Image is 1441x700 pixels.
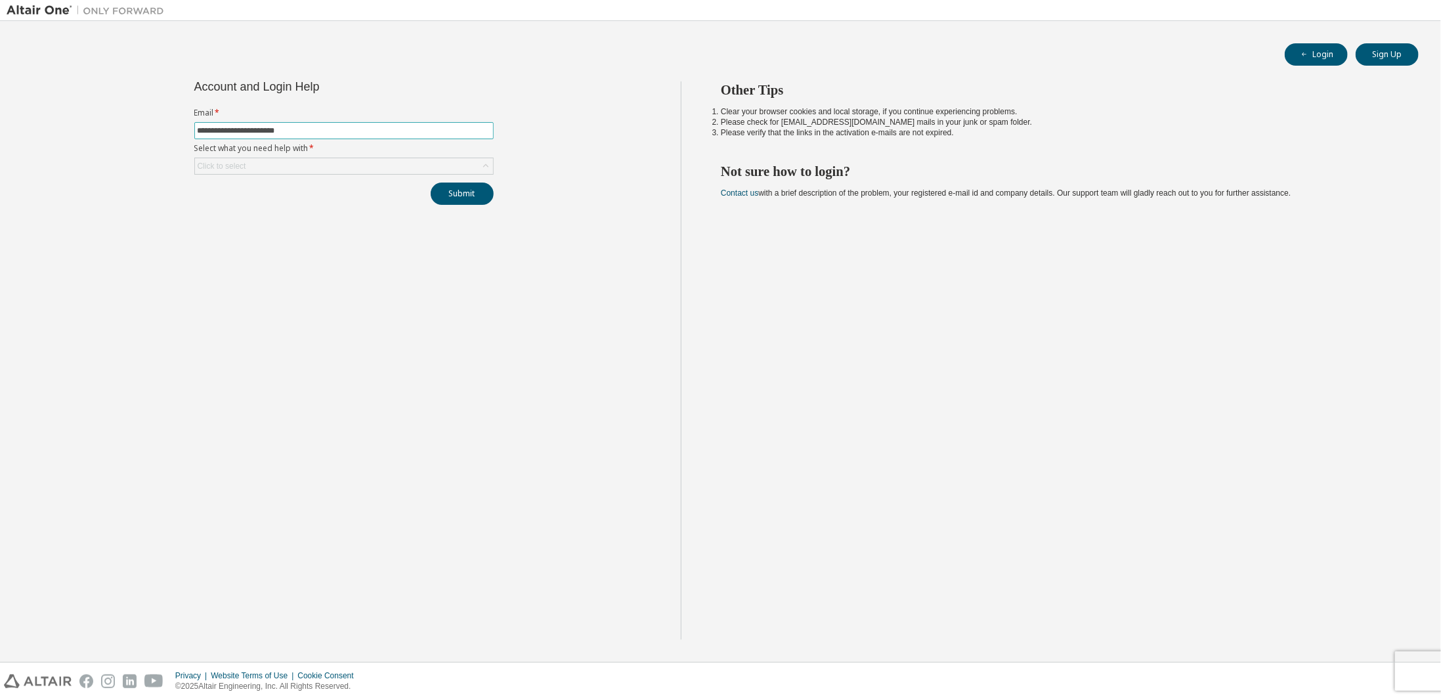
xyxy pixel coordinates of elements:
div: Click to select [195,158,493,174]
img: Altair One [7,4,171,17]
li: Clear your browser cookies and local storage, if you continue experiencing problems. [721,106,1395,117]
p: © 2025 Altair Engineering, Inc. All Rights Reserved. [175,681,362,692]
button: Login [1285,43,1348,66]
button: Sign Up [1356,43,1419,66]
button: Submit [431,183,494,205]
div: Privacy [175,670,211,681]
img: youtube.svg [144,674,163,688]
div: Website Terms of Use [211,670,297,681]
img: facebook.svg [79,674,93,688]
img: instagram.svg [101,674,115,688]
div: Cookie Consent [297,670,361,681]
label: Email [194,108,494,118]
li: Please verify that the links in the activation e-mails are not expired. [721,127,1395,138]
img: linkedin.svg [123,674,137,688]
h2: Not sure how to login? [721,163,1395,180]
span: with a brief description of the problem, your registered e-mail id and company details. Our suppo... [721,188,1291,198]
label: Select what you need help with [194,143,494,154]
div: Account and Login Help [194,81,434,92]
a: Contact us [721,188,758,198]
li: Please check for [EMAIL_ADDRESS][DOMAIN_NAME] mails in your junk or spam folder. [721,117,1395,127]
h2: Other Tips [721,81,1395,98]
img: altair_logo.svg [4,674,72,688]
div: Click to select [198,161,246,171]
